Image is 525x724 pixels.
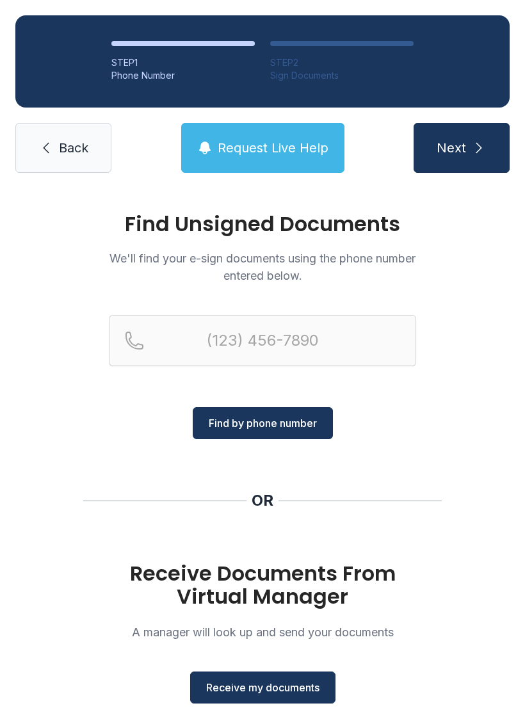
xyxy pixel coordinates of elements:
[111,56,255,69] div: STEP 1
[218,139,328,157] span: Request Live Help
[109,250,416,284] p: We'll find your e-sign documents using the phone number entered below.
[109,562,416,608] h1: Receive Documents From Virtual Manager
[270,69,414,82] div: Sign Documents
[209,415,317,431] span: Find by phone number
[109,315,416,366] input: Reservation phone number
[270,56,414,69] div: STEP 2
[109,214,416,234] h1: Find Unsigned Documents
[111,69,255,82] div: Phone Number
[59,139,88,157] span: Back
[252,490,273,511] div: OR
[109,623,416,641] p: A manager will look up and send your documents
[206,680,319,695] span: Receive my documents
[437,139,466,157] span: Next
